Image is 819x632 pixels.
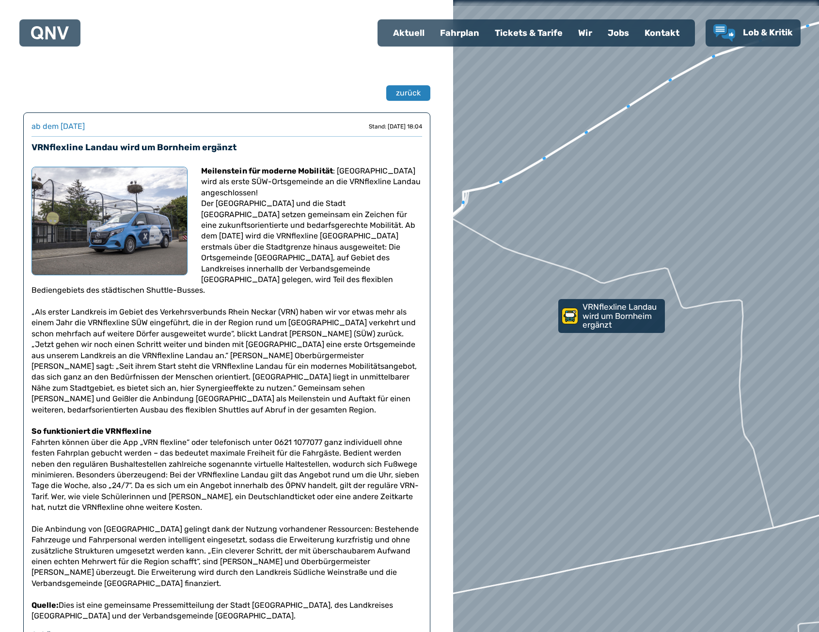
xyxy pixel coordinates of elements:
[31,600,422,622] p: Dies ist eine gemeinsame Pressemitteilung der Stadt [GEOGRAPHIC_DATA], des Landkreises [GEOGRAPHI...
[600,20,637,46] a: Jobs
[31,513,422,589] p: Die Anbindung von [GEOGRAPHIC_DATA] gelingt dank der Nutzung vorhandener Ressourcen: Bestehende F...
[31,600,59,610] strong: Quelle:
[31,141,422,154] h3: VRNflexline Landau wird um Bornheim ergänzt
[31,427,152,436] strong: So funktioniert die VRNflexline
[386,85,430,101] button: zurück
[743,27,793,38] span: Lob & Kritik
[31,23,69,43] a: QNV Logo
[637,20,687,46] a: Kontakt
[31,121,85,132] div: ab dem [DATE]
[432,20,487,46] a: Fahrplan
[570,20,600,46] a: Wir
[31,26,69,40] img: QNV Logo
[369,123,422,130] div: Stand: [DATE] 18:04
[201,166,333,175] strong: Meilenstein für moderne Mobilität
[487,20,570,46] a: Tickets & Tarife
[713,24,793,42] a: Lob & Kritik
[385,20,432,46] a: Aktuell
[31,296,422,415] p: „Als erster Landkreis im Gebiet des Verkehrsverbunds Rhein Neckar (VRN) haben wir vor etwas mehr ...
[558,299,665,333] a: VRNflexline Landau wird um Bornheim ergänzt
[31,426,422,513] p: Fahrten können über die App „VRN flexline“ oder telefonisch unter 0621 1077077 ganz individuell o...
[31,198,422,296] p: Der [GEOGRAPHIC_DATA] und die Stadt [GEOGRAPHIC_DATA] setzen gemeinsam ein Zeichen für eine zukun...
[396,87,421,99] span: zurück
[31,166,422,198] p: : [GEOGRAPHIC_DATA] wird als erste SÜW-Ortsgemeinde an die VRNflexline Landau angeschlossen!
[583,302,663,330] p: VRNflexline Landau wird um Bornheim ergänzt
